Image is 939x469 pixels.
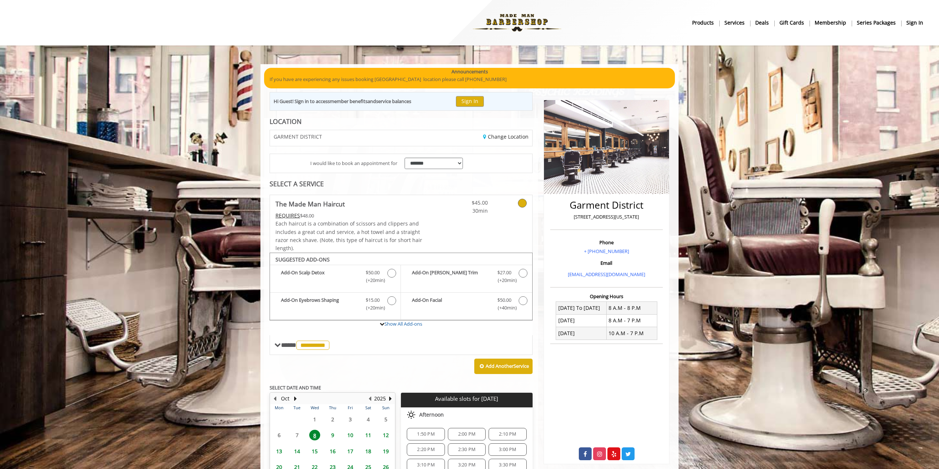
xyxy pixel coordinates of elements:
a: Show All Add-ons [384,320,422,327]
a: ServicesServices [719,17,750,28]
p: If you have are experiencing any issues booking [GEOGRAPHIC_DATA] location please call [PHONE_NUM... [270,76,669,83]
button: Add AnotherService [474,359,533,374]
td: Select day9 [324,427,341,443]
button: Next Month [292,395,298,403]
b: gift cards [779,19,804,27]
a: Change Location [483,133,529,140]
img: afternoon slots [407,410,416,419]
b: Deals [755,19,769,27]
span: $15.00 [366,296,380,304]
th: Sun [377,404,395,411]
h3: Email [552,260,661,265]
b: SUGGESTED ADD-ONS [275,256,330,263]
th: Sat [359,404,377,411]
span: (+20min ) [362,304,384,312]
span: 14 [292,446,303,457]
b: Add-On [PERSON_NAME] Trim [412,269,490,284]
span: 3:10 PM [417,462,434,468]
span: (+20min ) [493,276,515,284]
td: [DATE] [556,314,607,327]
td: [DATE] To [DATE] [556,302,607,314]
span: 3:20 PM [458,462,475,468]
b: Services [724,19,745,27]
td: 10 A.M - 7 P.M [606,327,657,340]
b: sign in [906,19,923,27]
b: Add-On Eyebrows Shaping [281,296,358,312]
span: 30min [445,207,488,215]
b: Add-On Scalp Detox [281,269,358,284]
span: 19 [380,446,391,457]
th: Wed [306,404,324,411]
td: Select day11 [359,427,377,443]
b: member benefits [330,98,368,105]
span: 16 [327,446,338,457]
p: Available slots for [DATE] [404,396,529,402]
div: Hi Guest! Sign in to access and [274,98,411,105]
th: Mon [270,404,288,411]
a: Gift cardsgift cards [774,17,810,28]
b: Add-On Facial [412,296,490,312]
td: 8 A.M - 8 P.M [606,302,657,314]
img: Made Man Barbershop logo [467,3,567,43]
button: Sign In [456,96,484,107]
span: 10 [345,430,356,440]
h3: Phone [552,240,661,245]
a: Series packagesSeries packages [852,17,901,28]
td: Select day14 [288,443,306,459]
b: The Made Man Haircut [275,199,345,209]
b: service balances [376,98,411,105]
th: Tue [288,404,306,411]
td: Select day13 [270,443,288,459]
span: 2:30 PM [458,447,475,452]
span: 3:30 PM [499,462,516,468]
span: $50.00 [497,296,511,304]
span: I would like to book an appointment for [310,160,397,167]
div: 3:00 PM [489,443,526,456]
span: Each haircut is a combination of scissors and clippers and includes a great cut and service, a ho... [275,220,422,252]
span: Afternoon [419,412,444,418]
span: $27.00 [497,269,511,276]
td: 8 A.M - 7 P.M [606,314,657,327]
td: Select day17 [341,443,359,459]
th: Thu [324,404,341,411]
span: 18 [363,446,374,457]
span: GARMENT DISTRICT [274,134,322,139]
a: MembershipMembership [810,17,852,28]
a: [EMAIL_ADDRESS][DOMAIN_NAME] [568,271,645,278]
span: 2:20 PM [417,447,434,452]
b: Announcements [452,68,488,76]
span: (+20min ) [362,276,384,284]
span: 13 [274,446,285,457]
button: Previous Month [272,395,278,403]
span: (+40min ) [493,304,515,312]
th: Fri [341,404,359,411]
b: Membership [815,19,846,27]
a: sign insign in [901,17,928,28]
button: Next Year [387,395,393,403]
span: 9 [327,430,338,440]
span: 2:10 PM [499,431,516,437]
td: Select day16 [324,443,341,459]
span: $45.00 [445,199,488,207]
h2: Garment District [552,200,661,210]
td: Select day8 [306,427,324,443]
div: 2:20 PM [407,443,445,456]
a: + [PHONE_NUMBER] [584,248,629,254]
label: Add-On Facial [405,296,528,314]
b: Add Another Service [486,363,529,369]
span: 3:00 PM [499,447,516,452]
label: Add-On Beard Trim [405,269,528,286]
div: $48.00 [275,212,423,220]
div: 2:00 PM [448,428,486,440]
div: 2:10 PM [489,428,526,440]
span: 11 [363,430,374,440]
label: Add-On Scalp Detox [274,269,397,286]
div: The Made Man Haircut Add-onS [270,253,533,321]
td: [DATE] [556,327,607,340]
p: [STREET_ADDRESS][US_STATE] [552,213,661,221]
button: Oct [281,395,289,403]
b: products [692,19,714,27]
div: 1:50 PM [407,428,445,440]
span: 12 [380,430,391,440]
span: 8 [309,430,320,440]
